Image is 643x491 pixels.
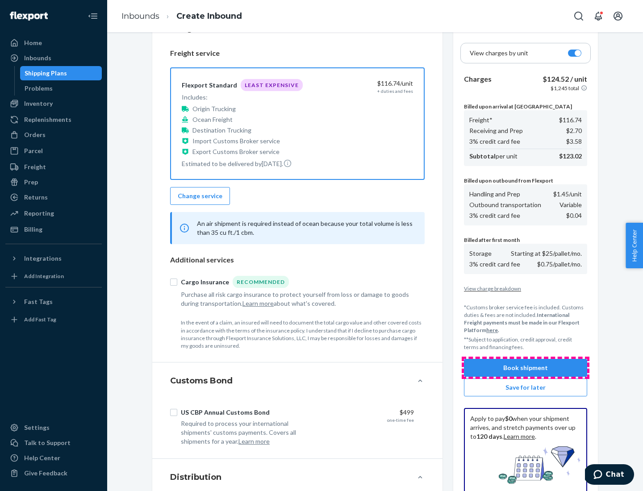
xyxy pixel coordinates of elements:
div: $499 [321,408,414,417]
iframe: Opens a widget where you can chat to one of our agents [585,464,634,487]
p: Apply to pay when your shipment arrives, and stretch payments over up to . . [470,414,581,441]
button: Integrations [5,251,102,266]
button: Open notifications [589,7,607,25]
button: Talk to Support [5,436,102,450]
a: Prep [5,175,102,189]
a: Learn more [504,433,535,440]
div: Add Fast Tag [24,316,56,323]
p: $116.74 [559,116,582,125]
button: Give Feedback [5,466,102,480]
div: Inventory [24,99,53,108]
div: one-time fee [387,417,414,423]
a: Replenishments [5,112,102,127]
a: Home [5,36,102,50]
p: An air shipment is required instead of ocean because your total volume is less than 35 cu ft./1 cbm. [197,219,414,237]
b: $0 [505,415,512,422]
div: Home [24,38,42,47]
a: Orders [5,128,102,142]
div: $116.74 /unit [320,79,413,88]
a: Add Fast Tag [5,312,102,327]
div: Required to process your international shipments' customs payments. Covers all shipments for a year. [181,419,314,446]
div: Fast Tags [24,297,53,306]
p: Export Customs Broker service [192,147,280,156]
p: Variable [559,200,582,209]
p: View charges by unit [470,49,528,58]
p: $0.04 [566,211,582,220]
a: Shipping Plans [20,66,102,80]
h4: Customs Bond [170,375,233,387]
a: Reporting [5,206,102,221]
div: Problems [25,84,53,93]
div: Parcel [24,146,43,155]
div: Replenishments [24,115,71,124]
button: Close Navigation [84,7,102,25]
div: Flexport Standard [182,81,237,90]
button: Learn more [242,299,274,308]
p: Destination Trucking [192,126,251,135]
p: $3.58 [566,137,582,146]
div: Integrations [24,254,62,263]
div: Prep [24,178,38,187]
a: Freight [5,160,102,174]
a: Help Center [5,451,102,465]
p: Ocean Freight [192,115,233,124]
div: + duties and fees [377,88,413,94]
a: Settings [5,420,102,435]
input: US CBP Annual Customs Bond [170,409,177,416]
div: Settings [24,423,50,432]
p: $124.52 / unit [543,74,587,84]
p: Storage [469,249,492,258]
p: Handling and Prep [469,190,520,199]
p: $2.70 [566,126,582,135]
p: Billed upon outbound from Flexport [464,177,587,184]
div: Cargo Insurance [181,278,229,287]
p: Freight* [469,116,493,125]
button: Help Center [626,223,643,268]
p: $1.45 /unit [553,190,582,199]
p: $0.75/pallet/mo. [537,260,582,269]
p: Starting at $25/pallet/mo. [511,249,582,258]
p: Billed after first month [464,236,587,244]
div: US CBP Annual Customs Bond [181,408,270,417]
button: View charge breakdown [464,285,587,292]
button: Change service [170,187,230,205]
p: 3% credit card fee [469,211,520,220]
div: Least Expensive [241,79,303,91]
p: Includes: [182,93,303,102]
p: Receiving and Prep [469,126,523,135]
h4: Distribution [170,471,221,483]
a: here [486,327,498,333]
p: In the event of a claim, an insured will need to document the total cargo value and other covered... [181,319,425,350]
a: Inbounds [5,51,102,65]
div: Help Center [24,454,60,462]
div: Give Feedback [24,469,67,478]
p: $123.02 [559,152,582,161]
p: Outbound transportation [469,200,541,209]
a: Problems [20,81,102,96]
button: Learn more [238,437,270,446]
p: *Customs broker service fee is included. Customs duties & fees are not included. [464,304,587,334]
a: Billing [5,222,102,237]
p: Freight service [170,48,425,58]
button: Fast Tags [5,295,102,309]
p: per unit [469,152,518,161]
p: $1,245 total [551,84,579,92]
button: Open Search Box [570,7,588,25]
b: International Freight payments must be made in our Flexport Platform . [464,312,580,333]
b: 120 days [476,433,502,440]
a: Parcel [5,144,102,158]
div: Recommended [233,276,289,288]
div: Reporting [24,209,54,218]
a: Create Inbound [176,11,242,21]
p: Import Customs Broker service [192,137,280,146]
div: Purchase all risk cargo insurance to protect yourself from loss or damage to goods during transpo... [181,290,414,308]
div: Billing [24,225,42,234]
button: Book shipment [464,359,587,377]
p: Estimated to be delivered by [DATE] . [182,159,303,168]
div: Shipping Plans [25,69,67,78]
input: Cargo InsuranceRecommended [170,279,177,286]
b: Charges [464,75,492,83]
a: Add Integration [5,269,102,283]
